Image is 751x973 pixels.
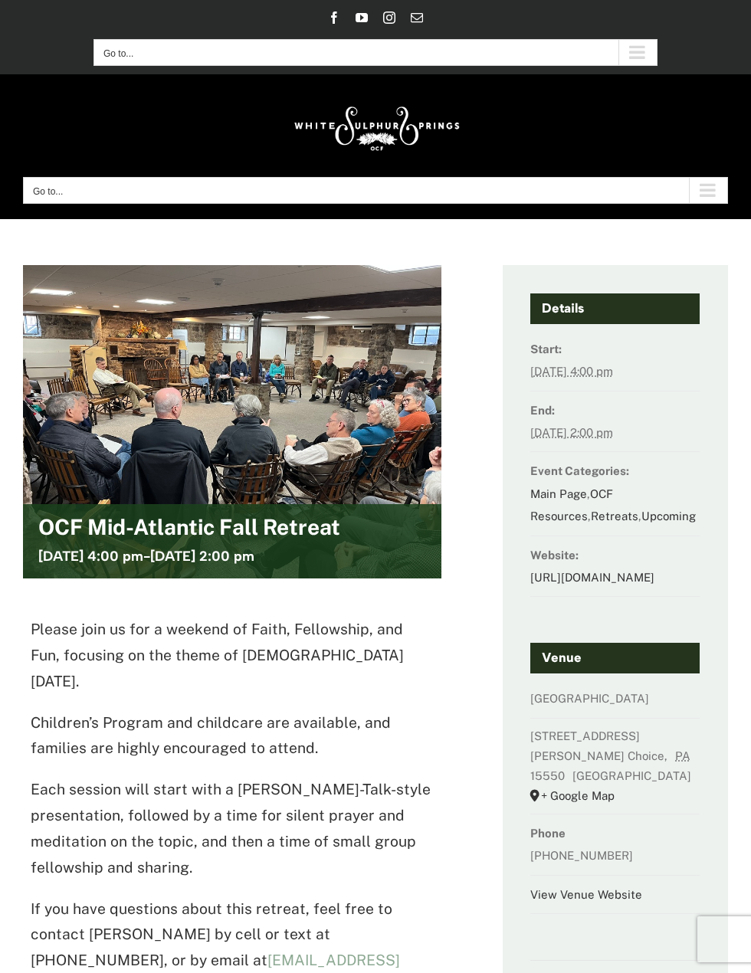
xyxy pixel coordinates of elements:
h2: OCF Mid-Atlantic Fall Retreat [38,516,340,546]
h4: Venue [530,643,700,673]
nav: Secondary Mobile Menu [93,39,658,66]
h3: - [38,546,254,567]
p: Please join us for a weekend of Faith, Fellowship, and Fun, focusing on the theme of [DEMOGRAPHIC... [31,617,434,694]
h4: Details [530,293,700,324]
abbr: 2025-11-16 [530,426,613,439]
dd: , , , [530,483,700,536]
span: [DATE] 4:00 pm [38,548,143,565]
button: Go to... [93,39,658,66]
dt: Event Categories: [530,460,700,482]
span: [STREET_ADDRESS] [530,729,640,742]
button: Go to... [23,177,728,204]
a: Instagram [383,11,395,24]
dt: End: [530,399,700,421]
abbr: Pennsylvania [675,749,695,762]
dt: Start: [530,338,700,360]
img: White Sulphur Springs Logo [287,90,464,162]
span: [GEOGRAPHIC_DATA] [572,769,696,782]
span: [PERSON_NAME] Choice [530,749,664,762]
nav: Main Menu Mobile [23,177,728,204]
a: Retreats [591,509,638,523]
dt: Website: [530,544,700,566]
p: Children’s Program and childcare are available, and families are highly encouraged to attend. [31,710,434,762]
dd: [PHONE_NUMBER] [530,844,700,875]
span: Go to... [33,186,63,197]
a: Main Page [530,487,587,500]
span: Go to... [103,48,133,59]
a: Upcoming [641,509,696,523]
a: YouTube [356,11,368,24]
dd: [GEOGRAPHIC_DATA] [530,687,700,718]
a: Facebook [328,11,340,24]
span: , [664,749,672,762]
abbr: 2025-11-14 [530,365,613,378]
span: [DATE] 2:00 pm [150,548,254,565]
a: Email [411,11,423,24]
a: [URL][DOMAIN_NAME] [530,571,654,584]
a: View Venue Website [530,888,642,901]
p: Each session will start with a [PERSON_NAME]-Talk-style presentation, followed by a time for sile... [31,777,434,880]
a: + Google Map [530,786,700,806]
span: 15550 [530,769,569,782]
dt: Phone [530,822,700,844]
